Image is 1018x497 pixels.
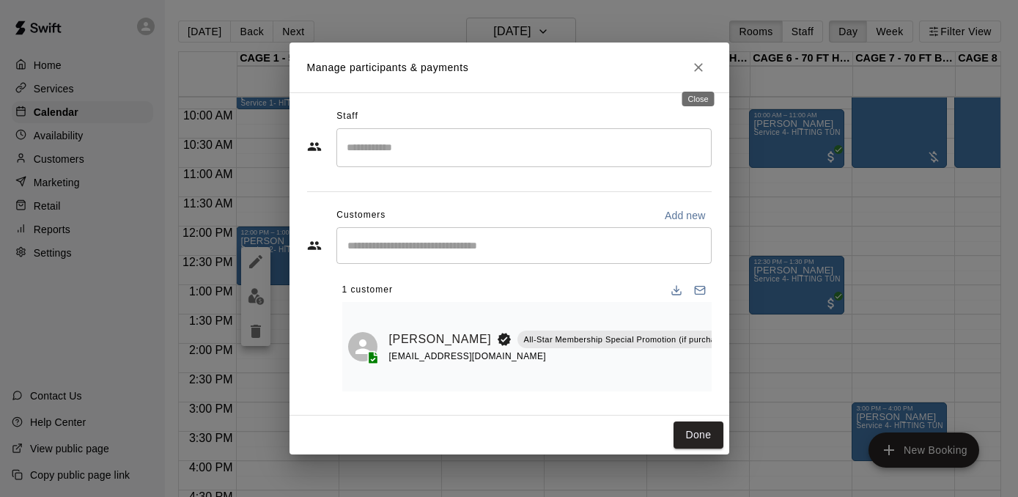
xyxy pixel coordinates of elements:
[342,279,393,302] span: 1 customer
[336,105,358,128] span: Staff
[685,54,712,81] button: Close
[336,204,386,227] span: Customers
[659,204,712,227] button: Add new
[348,332,377,361] div: Tina Ervin
[665,208,706,223] p: Add new
[336,227,712,264] div: Start typing to search customers...
[688,279,712,302] button: Email participants
[336,128,712,167] div: Search staff
[523,334,887,346] p: All-Star Membership Special Promotion (if purchased [DATE] - [DATE]) - 6 month commitment
[307,139,322,154] svg: Staff
[674,421,723,449] button: Done
[682,92,715,106] div: Close
[389,351,547,361] span: [EMAIL_ADDRESS][DOMAIN_NAME]
[497,332,512,347] svg: Booking Owner
[665,279,688,302] button: Download list
[307,238,322,253] svg: Customers
[389,330,492,349] a: [PERSON_NAME]
[307,60,469,76] p: Manage participants & payments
